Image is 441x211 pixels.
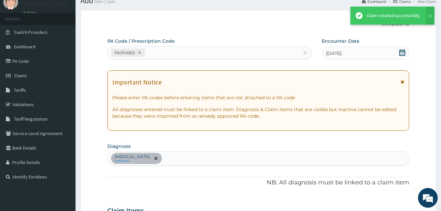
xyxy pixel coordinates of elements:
[14,29,48,35] span: Switch Providers
[14,73,27,79] span: Claims
[115,154,150,159] p: [MEDICAL_DATA]
[107,178,409,187] p: NB: All diagnosis must be linked to a claim item
[112,94,404,101] p: Please enter PA codes before entering items that are not attached to a PA code
[3,141,125,164] textarea: Type your message and hit 'Enter'
[153,155,159,161] span: remove selection option
[23,2,69,8] p: SS DENTAL CLINIC
[14,116,48,122] span: Tariff Negotiation
[113,49,136,57] div: PA/1FAB12
[14,44,35,50] span: Dashboard
[12,33,27,49] img: d_794563401_company_1708531726252_794563401
[322,38,360,44] label: Encounter Date
[107,38,175,44] label: PA Code / Prescription Code
[326,50,342,57] span: [DATE]
[115,159,150,163] small: confirmed
[108,3,123,19] div: Minimize live chat window
[14,87,26,93] span: Tariffs
[107,20,409,27] p: Step 2 of 2
[23,11,39,15] a: Online
[34,37,110,45] div: Chat with us now
[38,63,91,130] span: We're online!
[107,143,131,150] label: Diagnosis
[112,106,404,119] p: All diagnoses entered must be linked to a claim item. Diagnosis & Claim Items that are visible bu...
[112,79,162,86] h1: Important Notice
[367,12,420,19] div: Claim created successfully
